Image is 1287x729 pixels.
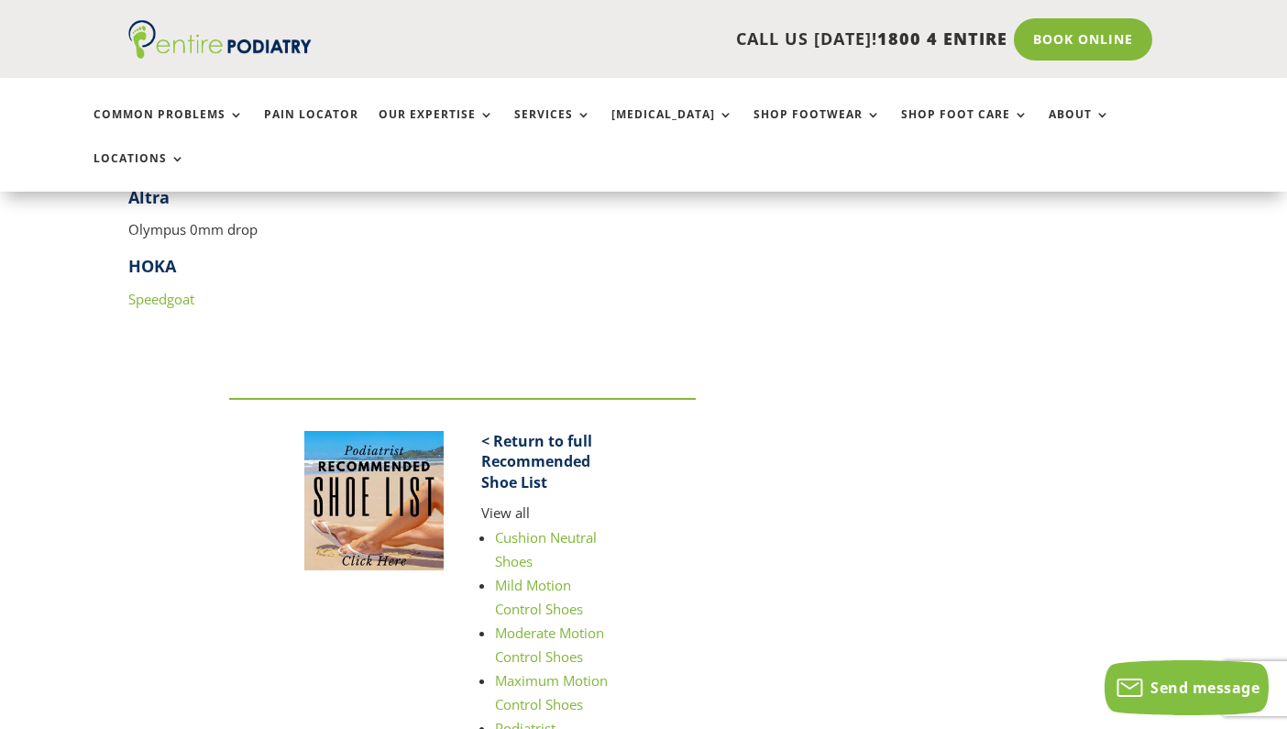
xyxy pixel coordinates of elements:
[128,44,312,62] a: Entire Podiatry
[495,624,604,666] a: Moderate Motion Control Shoes
[481,431,592,492] a: < Return to full Recommended Shoe List
[128,186,170,208] strong: Altra
[264,108,358,148] a: Pain Locator
[1014,18,1152,61] a: Book Online
[128,20,312,59] img: logo (1)
[93,108,244,148] a: Common Problems
[481,502,621,525] p: View all
[1105,660,1269,715] button: Send message
[1150,678,1259,698] span: Send message
[901,108,1028,148] a: Shop Foot Care
[304,431,444,570] img: podiatrist-recommended-shoe-list-australia-entire-podiatry
[1049,108,1110,148] a: About
[128,290,194,308] a: Speedgoat
[877,28,1007,50] span: 1800 4 ENTIRE
[364,28,1006,51] p: CALL US [DATE]!
[379,108,494,148] a: Our Expertise
[304,556,444,574] a: Podiatrist Recommended Shoe List Australia
[495,671,608,713] a: Maximum Motion Control Shoes
[93,152,185,192] a: Locations
[128,218,796,256] p: Olympus 0mm drop
[495,528,597,570] a: Cushion Neutral Shoes
[753,108,881,148] a: Shop Footwear
[495,576,583,618] a: Mild Motion Control Shoes
[128,255,176,277] strong: HOKA
[514,108,591,148] a: Services
[611,108,733,148] a: [MEDICAL_DATA]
